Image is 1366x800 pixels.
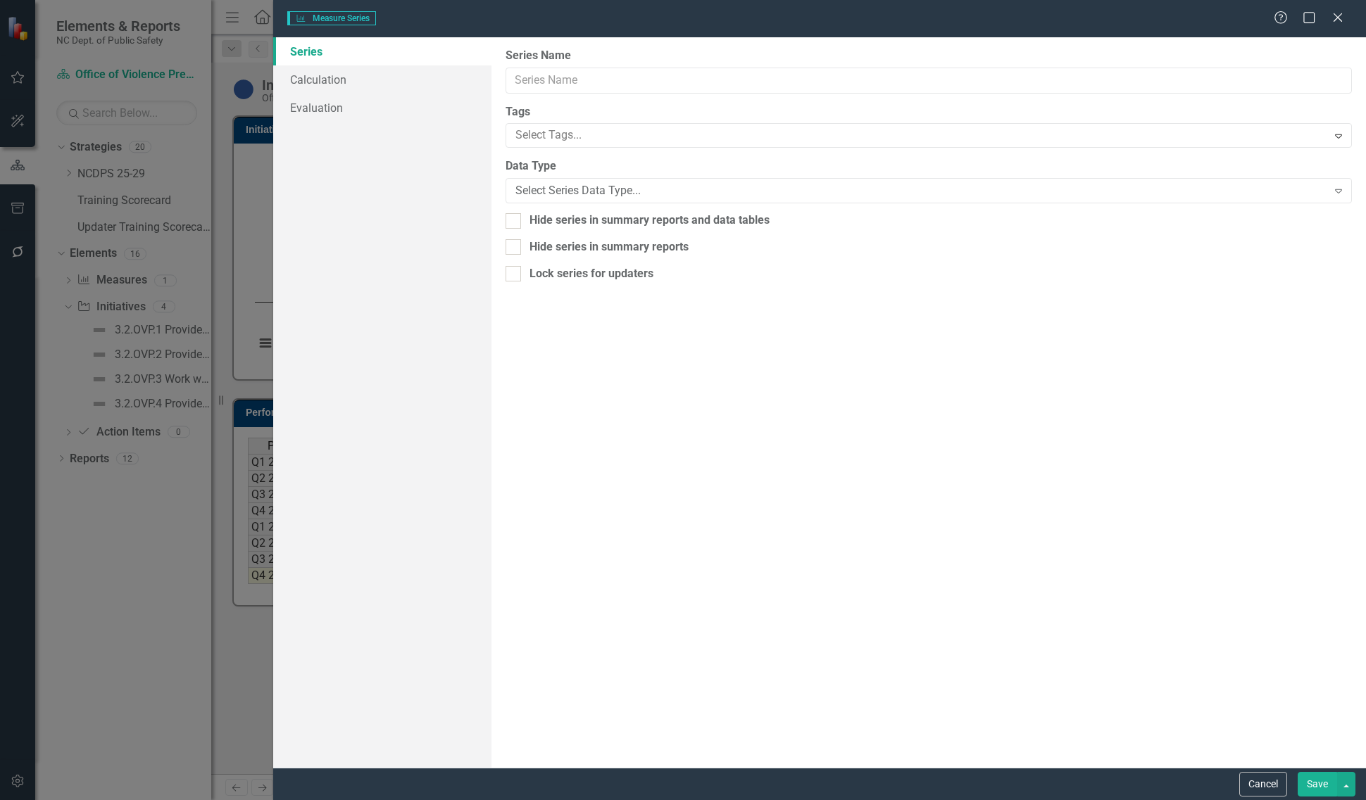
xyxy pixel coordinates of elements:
label: Series Name [506,48,1352,64]
span: Measure Series [287,11,376,25]
label: Data Type [506,158,1352,174]
div: Hide series in summary reports and data tables [530,212,770,229]
a: Evaluation [273,94,491,122]
label: Tags [506,104,1352,120]
input: Series Name [506,68,1352,94]
div: Select Series Data Type... [515,183,1327,199]
button: Save [1298,772,1337,796]
div: Lock series for updaters [530,266,653,282]
a: Calculation [273,65,491,94]
a: Series [273,37,491,65]
div: Hide series in summary reports [530,239,689,255]
button: Cancel [1239,772,1287,796]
